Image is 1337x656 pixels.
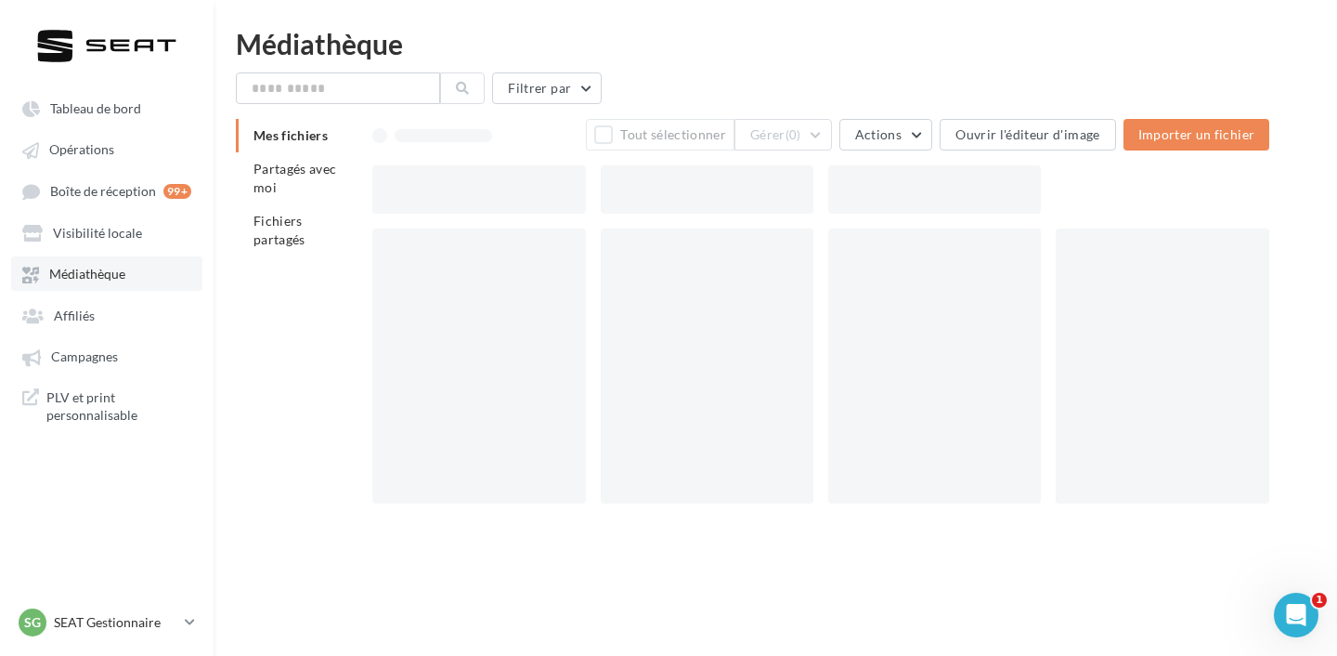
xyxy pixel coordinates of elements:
span: Partagés avec moi [253,161,337,195]
a: Tableau de bord [11,91,202,125]
button: Filtrer par [492,72,602,104]
span: (0) [785,127,801,142]
span: Mes fichiers [253,127,328,143]
span: Tableau de bord [50,100,141,116]
span: Actions [855,126,902,142]
span: Fichiers partagés [253,213,305,247]
span: Visibilité locale [53,225,142,241]
button: Ouvrir l'éditeur d'image [940,119,1115,151]
span: Importer un fichier [1138,126,1255,142]
span: Opérations [49,142,114,158]
span: Affiliés [54,308,95,323]
span: SG [24,613,41,632]
button: Tout sélectionner [586,119,734,151]
p: SEAT Gestionnaire [54,613,177,632]
div: 99+ [163,184,191,199]
span: Boîte de réception [50,183,156,199]
a: PLV et print personnalisable [11,381,202,432]
a: Opérations [11,132,202,165]
a: Visibilité locale [11,216,202,249]
a: Campagnes [11,339,202,373]
iframe: Intercom live chat [1274,593,1318,637]
span: Campagnes [51,349,118,365]
a: Boîte de réception 99+ [11,174,202,208]
a: Médiathèque [11,256,202,290]
button: Gérer(0) [734,119,832,151]
span: PLV et print personnalisable [46,388,191,425]
a: SG SEAT Gestionnaire [15,605,199,640]
span: Médiathèque [49,267,125,282]
div: Médiathèque [236,30,1315,58]
span: 1 [1312,593,1327,608]
button: Actions [839,119,932,151]
a: Affiliés [11,298,202,332]
button: Importer un fichier [1123,119,1270,151]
